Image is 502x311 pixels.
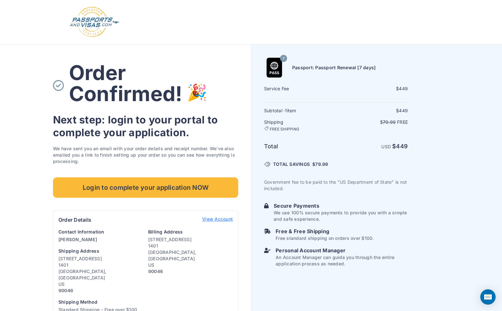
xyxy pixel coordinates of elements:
h6: Shipping Address [58,248,143,254]
h6: Order Details [58,216,91,224]
h6: Personal Account Manager [276,247,408,254]
p: We have sent you an email with your order details and receipt number. We've also emailed you a li... [53,145,238,165]
span: 79.99 [315,161,328,167]
span: FREE SHIPPING [270,127,299,132]
div: Open Intercom Messenger [480,289,496,305]
h6: Secure Payments [274,202,408,210]
span: USD [381,144,391,149]
h6: Service Fee [264,85,335,92]
span: $ [312,161,328,167]
h6: Passport: Passport Renewal [7 days] [292,64,376,71]
p: [STREET_ADDRESS] 1401 [GEOGRAPHIC_DATA], [GEOGRAPHIC_DATA] US [58,255,143,294]
a: Login to complete your application NOW [53,177,238,198]
span: 449 [399,86,408,91]
span: TOTAL SAVINGS [273,161,310,167]
span: 449 [396,143,408,150]
span: 79.99 [383,119,396,125]
img: Logo [69,6,120,38]
span: 7 [283,55,285,63]
p: [STREET_ADDRESS] 1401 [GEOGRAPHIC_DATA], [GEOGRAPHIC_DATA] US [148,236,233,275]
strong: [PERSON_NAME] [58,237,97,242]
strong: $ [392,143,408,150]
img: order-complete-party.svg [187,83,207,108]
strong: 90046 [148,269,163,274]
h6: Shipping Method [58,299,143,305]
p: An Account Manager can guide you through the entire application process as needed. [276,254,408,267]
h6: Contact Information [58,229,143,235]
h3: Next step: login to your portal to complete your application. [53,114,238,139]
div: $ [337,107,408,114]
span: Free [397,119,408,125]
h6: Shipping [264,119,335,132]
p: $ [337,119,408,125]
span: 1 [285,108,287,113]
h6: Total [264,142,335,151]
p: Free standard shipping on orders over $100. [276,235,374,241]
img: Passport: Passport Renewal [7 days] [264,58,284,78]
strong: 90046 [58,288,73,293]
div: $ [337,85,408,92]
span: 449 [399,108,408,113]
span: Order Confirmed! [69,60,182,106]
h6: Free & Free Shipping [276,227,374,235]
h6: Billing Address [148,229,233,235]
a: View Account [202,216,233,224]
p: We use 100% secure payments to provide you with a simple and safe experience. [274,210,408,222]
h6: Subtotal · item [264,107,335,114]
p: Government fee to be paid to the "US Department of State" is not included. [264,179,408,192]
